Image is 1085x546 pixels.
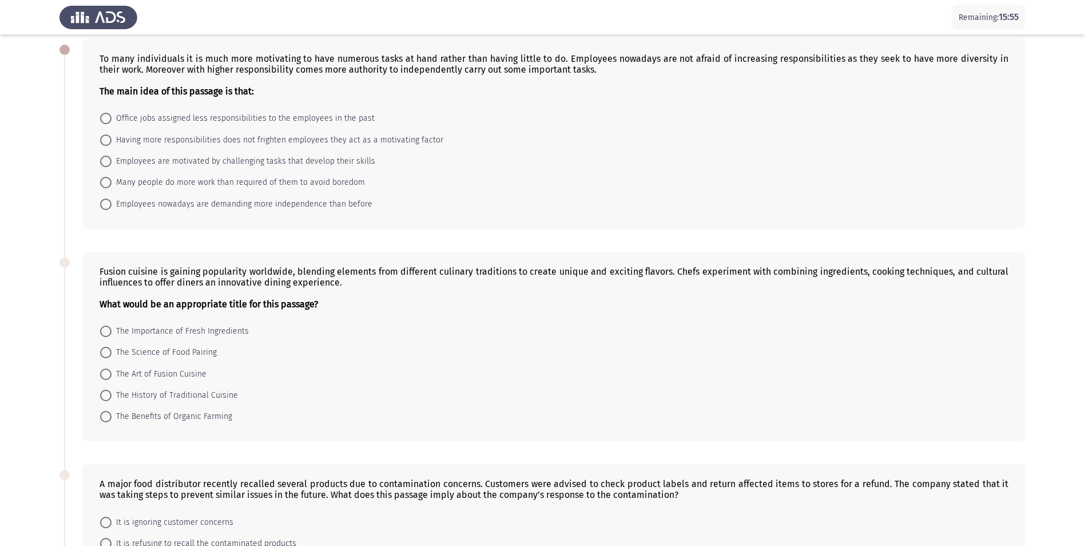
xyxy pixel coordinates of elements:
[112,346,217,359] span: The Science of Food Pairing
[112,155,375,168] span: Employees are motivated by challenging tasks that develop their skills
[59,1,137,33] img: Assess Talent Management logo
[112,133,443,147] span: Having more responsibilities does not frighten employees they act as a motivating factor
[112,516,233,529] span: It is ignoring customer concerns
[959,10,1019,25] p: Remaining:
[112,197,372,211] span: Employees nowadays are demanding more independence than before
[112,389,238,402] span: The History of Traditional Cuisine
[999,11,1019,22] span: 15:55
[112,176,365,189] span: Many people do more work than required of them to avoid boredom
[100,299,318,310] b: What would be an appropriate title for this passage?
[112,410,232,424] span: The Benefits of Organic Farming
[100,86,254,97] b: The main idea of this passage is that:
[112,112,375,125] span: Office jobs assigned less responsibilities to the employees in the past
[112,367,206,381] span: The Art of Fusion Cuisine
[112,325,249,338] span: The Importance of Fresh Ingredients
[100,478,1008,500] div: A major food distributor recently recalled several products due to contamination concerns. Custom...
[100,266,1008,310] div: Fusion cuisine is gaining popularity worldwide, blending elements from different culinary traditi...
[100,53,1008,97] div: To many individuals it is much more motivating to have numerous tasks at hand rather than having ...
